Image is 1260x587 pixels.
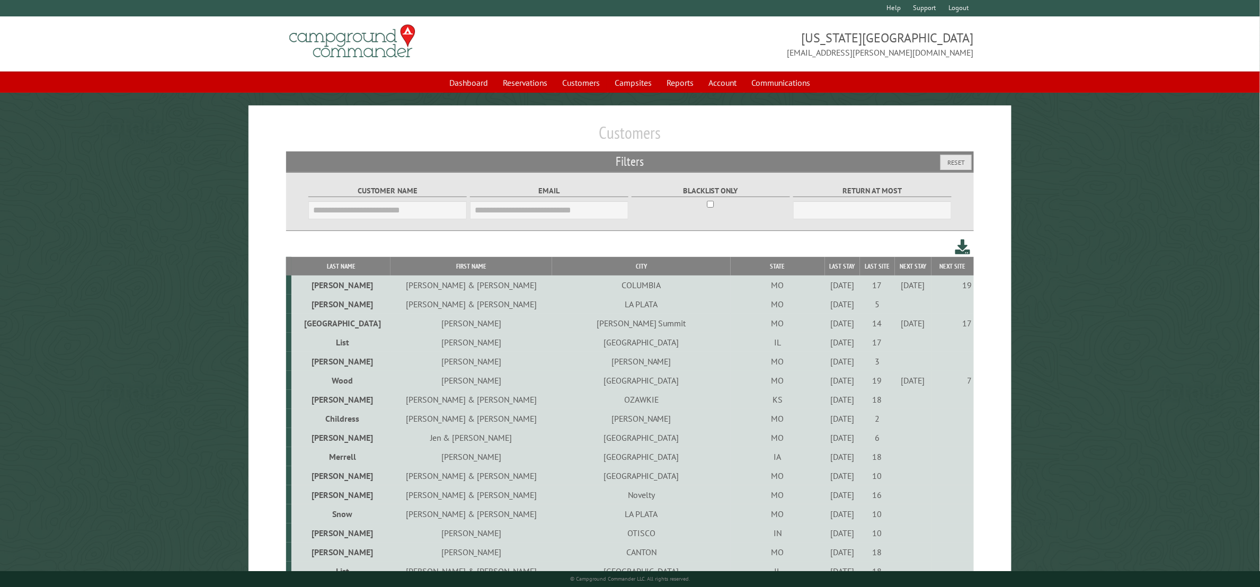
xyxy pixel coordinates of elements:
[552,428,731,447] td: [GEOGRAPHIC_DATA]
[860,562,894,581] td: 18
[291,485,391,504] td: [PERSON_NAME]
[552,562,731,581] td: [GEOGRAPHIC_DATA]
[552,523,731,542] td: OTISCO
[391,428,552,447] td: Jen & [PERSON_NAME]
[731,504,825,523] td: MO
[793,185,952,197] label: Return at most
[632,185,790,197] label: Blacklist only
[860,275,894,295] td: 17
[731,314,825,333] td: MO
[827,413,858,424] div: [DATE]
[391,275,552,295] td: [PERSON_NAME] & [PERSON_NAME]
[746,73,817,93] a: Communications
[391,371,552,390] td: [PERSON_NAME]
[291,257,391,275] th: Last Name
[286,21,419,62] img: Campground Commander
[731,542,825,562] td: MO
[552,504,731,523] td: LA PLATA
[552,275,731,295] td: COLUMBIA
[291,314,391,333] td: [GEOGRAPHIC_DATA]
[291,504,391,523] td: Snow
[286,122,973,152] h1: Customers
[731,352,825,371] td: MO
[955,237,971,257] a: Download this customer list (.csv)
[825,257,860,275] th: Last Stay
[291,275,391,295] td: [PERSON_NAME]
[391,562,552,581] td: [PERSON_NAME] & [PERSON_NAME]
[391,333,552,352] td: [PERSON_NAME]
[552,371,731,390] td: [GEOGRAPHIC_DATA]
[827,528,858,538] div: [DATE]
[291,542,391,562] td: [PERSON_NAME]
[308,185,467,197] label: Customer Name
[731,275,825,295] td: MO
[827,547,858,557] div: [DATE]
[931,275,974,295] td: 19
[827,490,858,500] div: [DATE]
[860,485,894,504] td: 16
[391,409,552,428] td: [PERSON_NAME] & [PERSON_NAME]
[552,390,731,409] td: OZAWKIE
[291,447,391,466] td: Merrell
[552,352,731,371] td: [PERSON_NAME]
[552,485,731,504] td: Novelty
[731,409,825,428] td: MO
[291,371,391,390] td: Wood
[391,295,552,314] td: [PERSON_NAME] & [PERSON_NAME]
[827,375,858,386] div: [DATE]
[291,409,391,428] td: Childress
[570,575,690,582] small: © Campground Commander LLC. All rights reserved.
[731,333,825,352] td: IL
[860,447,894,466] td: 18
[860,257,894,275] th: Last Site
[470,185,628,197] label: Email
[291,390,391,409] td: [PERSON_NAME]
[860,390,894,409] td: 18
[827,470,858,481] div: [DATE]
[286,152,973,172] h2: Filters
[731,562,825,581] td: IL
[391,523,552,542] td: [PERSON_NAME]
[552,295,731,314] td: LA PLATA
[827,394,858,405] div: [DATE]
[827,432,858,443] div: [DATE]
[731,390,825,409] td: KS
[827,337,858,348] div: [DATE]
[827,356,858,367] div: [DATE]
[731,295,825,314] td: MO
[630,29,974,59] span: [US_STATE][GEOGRAPHIC_DATA] [EMAIL_ADDRESS][PERSON_NAME][DOMAIN_NAME]
[552,409,731,428] td: [PERSON_NAME]
[552,314,731,333] td: [PERSON_NAME] Summit
[552,447,731,466] td: [GEOGRAPHIC_DATA]
[391,485,552,504] td: [PERSON_NAME] & [PERSON_NAME]
[860,409,894,428] td: 2
[443,73,495,93] a: Dashboard
[731,447,825,466] td: IA
[609,73,659,93] a: Campsites
[291,333,391,352] td: List
[827,280,858,290] div: [DATE]
[860,523,894,542] td: 10
[497,73,554,93] a: Reservations
[860,504,894,523] td: 10
[860,428,894,447] td: 6
[391,352,552,371] td: [PERSON_NAME]
[827,566,858,576] div: [DATE]
[291,562,391,581] td: List
[860,542,894,562] td: 18
[827,451,858,462] div: [DATE]
[860,314,894,333] td: 14
[391,257,552,275] th: First Name
[895,257,931,275] th: Next Stay
[860,371,894,390] td: 19
[931,257,974,275] th: Next Site
[897,280,930,290] div: [DATE]
[552,257,731,275] th: City
[391,542,552,562] td: [PERSON_NAME]
[731,371,825,390] td: MO
[552,466,731,485] td: [GEOGRAPHIC_DATA]
[552,542,731,562] td: CANTON
[291,428,391,447] td: [PERSON_NAME]
[860,333,894,352] td: 17
[940,155,972,170] button: Reset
